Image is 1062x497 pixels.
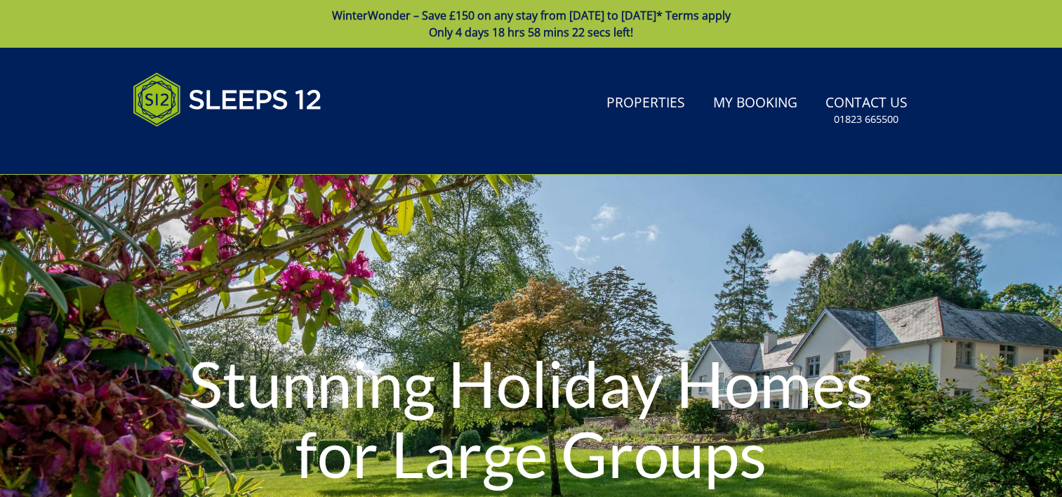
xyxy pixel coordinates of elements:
iframe: Customer reviews powered by Trustpilot [126,143,273,155]
small: 01823 665500 [834,112,898,126]
a: Properties [601,88,691,119]
a: My Booking [708,88,803,119]
span: Only 4 days 18 hrs 58 mins 22 secs left! [429,25,633,40]
img: Sleeps 12 [133,65,322,135]
a: Contact Us01823 665500 [820,88,913,133]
